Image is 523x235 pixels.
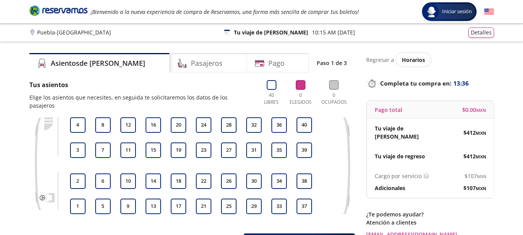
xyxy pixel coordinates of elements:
small: MXN [476,185,486,191]
button: 32 [246,117,262,133]
div: Regresar a ver horarios [366,53,494,66]
button: 29 [246,199,262,214]
p: 40 Libres [261,92,282,106]
p: Paso 1 de 3 [317,59,347,67]
button: 8 [95,117,111,133]
p: 0 Elegidos [288,92,314,106]
h4: Pago [268,58,285,69]
p: Tus asientos [29,80,253,89]
p: Pago total [375,106,402,114]
span: $ 0.00 [462,106,486,114]
button: 14 [146,173,161,189]
em: ¡Bienvenido a la nueva experiencia de compra de Reservamos, una forma más sencilla de comprar tus... [91,8,359,15]
button: 21 [196,199,211,214]
button: 6 [95,173,111,189]
button: 36 [271,117,287,133]
button: 1 [70,199,86,214]
button: 28 [221,117,237,133]
button: 3 [70,142,86,158]
button: 15 [146,142,161,158]
p: Completa tu compra en : [366,78,494,89]
p: Cargo por servicio [375,172,422,180]
button: 25 [221,199,237,214]
button: 10 [120,173,136,189]
button: English [484,7,494,17]
p: 10:15 AM [DATE] [312,28,355,36]
button: 24 [196,117,211,133]
p: Tu viaje de [PERSON_NAME] [375,124,430,141]
span: $ 412 [463,129,486,137]
button: 38 [297,173,312,189]
span: $ 107 [465,172,486,180]
a: Brand Logo [29,5,87,19]
small: MXN [477,173,486,179]
button: 17 [171,199,186,214]
i: Brand Logo [29,5,87,16]
span: $ 107 [463,184,486,192]
button: 11 [120,142,136,158]
span: $ 412 [463,152,486,160]
span: Iniciar sesión [439,8,475,15]
button: 19 [171,142,186,158]
button: 23 [196,142,211,158]
button: 39 [297,142,312,158]
button: 12 [120,117,136,133]
p: Tu viaje de regreso [375,152,425,160]
button: 30 [246,173,262,189]
p: Adicionales [375,184,405,192]
iframe: Messagebird Livechat Widget [478,190,515,227]
p: Regresar a [366,56,394,64]
button: 31 [246,142,262,158]
p: 0 Ocupados [319,92,349,106]
h4: Pasajeros [191,58,223,69]
button: 9 [120,199,136,214]
button: 37 [297,199,312,214]
button: 18 [171,173,186,189]
button: 26 [221,173,237,189]
button: 7 [95,142,111,158]
p: ¿Te podemos ayudar? [366,210,494,218]
p: Elige los asientos que necesites, en seguida te solicitaremos los datos de los pasajeros [29,93,253,110]
p: Atención a clientes [366,218,494,226]
small: MXN [476,107,486,113]
small: MXN [476,154,486,160]
button: 5 [95,199,111,214]
p: Puebla - [GEOGRAPHIC_DATA] [37,28,111,36]
button: 2 [70,173,86,189]
button: 4 [70,117,86,133]
button: 13 [146,199,161,214]
button: 22 [196,173,211,189]
span: Horarios [402,56,425,63]
button: Detalles [468,27,494,38]
button: 34 [271,173,287,189]
span: 13:36 [453,79,469,88]
p: Tu viaje de [PERSON_NAME] [234,28,308,36]
button: 35 [271,142,287,158]
button: 27 [221,142,237,158]
button: 20 [171,117,186,133]
button: 16 [146,117,161,133]
small: MXN [476,130,486,136]
button: 33 [271,199,287,214]
h4: Asientos de [PERSON_NAME] [51,58,145,69]
button: 40 [297,117,312,133]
